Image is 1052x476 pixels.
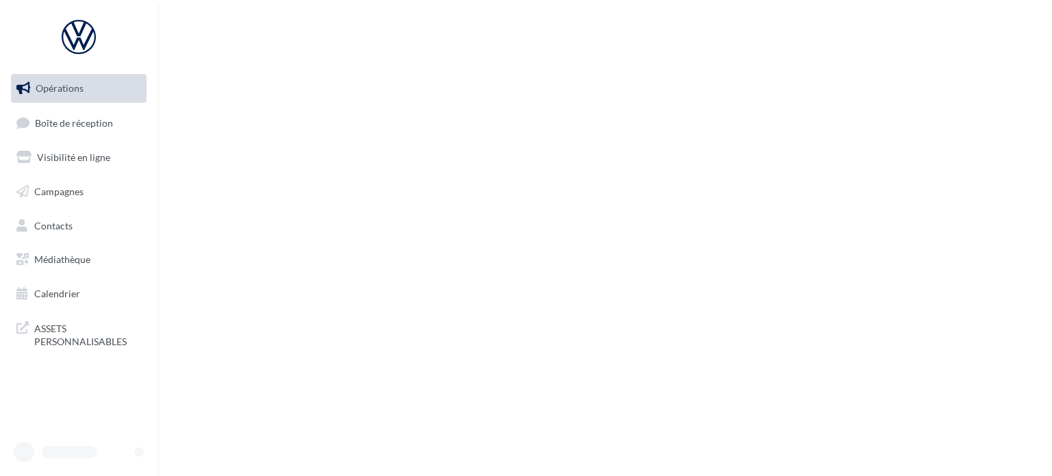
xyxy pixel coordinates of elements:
[34,253,90,265] span: Médiathèque
[34,186,84,197] span: Campagnes
[8,212,149,240] a: Contacts
[34,219,73,231] span: Contacts
[35,116,113,128] span: Boîte de réception
[8,314,149,354] a: ASSETS PERSONNALISABLES
[37,151,110,163] span: Visibilité en ligne
[36,82,84,94] span: Opérations
[34,288,80,299] span: Calendrier
[8,108,149,138] a: Boîte de réception
[8,279,149,308] a: Calendrier
[8,143,149,172] a: Visibilité en ligne
[8,177,149,206] a: Campagnes
[34,319,141,349] span: ASSETS PERSONNALISABLES
[8,245,149,274] a: Médiathèque
[8,74,149,103] a: Opérations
